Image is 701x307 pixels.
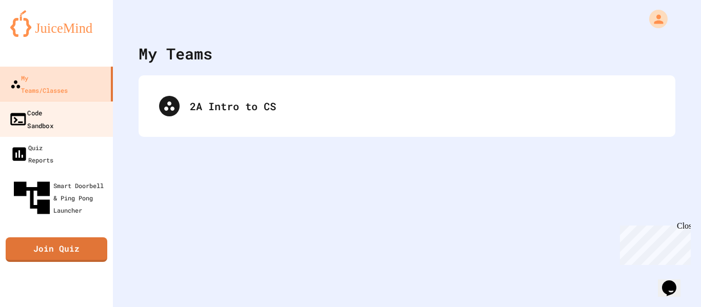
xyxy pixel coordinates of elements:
div: Quiz Reports [10,141,53,166]
div: My Teams/Classes [10,72,68,96]
div: Code Sandbox [9,106,53,131]
div: Smart Doorbell & Ping Pong Launcher [10,176,109,219]
div: My Teams [139,42,212,65]
div: Chat with us now!Close [4,4,71,65]
a: Join Quiz [6,237,107,262]
div: 2A Intro to CS [149,86,665,127]
div: 2A Intro to CS [190,98,655,114]
iframe: chat widget [658,266,691,297]
div: My Account [638,7,670,31]
iframe: chat widget [616,221,691,265]
img: logo-orange.svg [10,10,103,37]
